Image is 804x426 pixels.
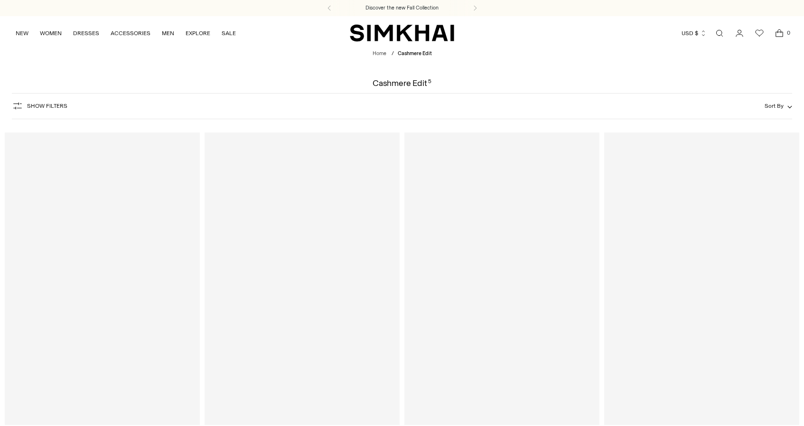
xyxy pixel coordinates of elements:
a: Home [373,50,386,57]
a: Elson Wool Cashmere Scarf Sweater [604,133,799,426]
a: WOMEN [40,23,62,44]
button: Show Filters [12,98,67,114]
a: Hathaway Wool Cashmere Midi Dress [404,133,599,426]
button: Sort By [765,101,792,111]
div: / [392,50,394,58]
span: Cashmere Edit [398,50,432,57]
a: NEW [16,23,28,44]
span: Sort By [765,103,784,109]
a: Go to the account page [730,24,749,43]
a: EXPLORE [186,23,210,44]
a: Skyla Cotton Cashmere Dress [205,133,400,426]
a: Wishlist [750,24,769,43]
a: SALE [222,23,236,44]
span: 0 [784,28,793,37]
a: SIMKHAI [350,24,454,42]
div: 5 [428,79,431,87]
a: Discover the new Fall Collection [365,4,439,12]
span: Show Filters [27,103,67,109]
a: ACCESSORIES [111,23,150,44]
a: Skyla Cotton Cashmere Dress [5,133,200,426]
nav: breadcrumbs [373,50,432,58]
a: Open cart modal [770,24,789,43]
a: DRESSES [73,23,99,44]
button: USD $ [682,23,707,44]
a: MEN [162,23,174,44]
a: Open search modal [710,24,729,43]
h1: Cashmere Edit [373,79,431,87]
